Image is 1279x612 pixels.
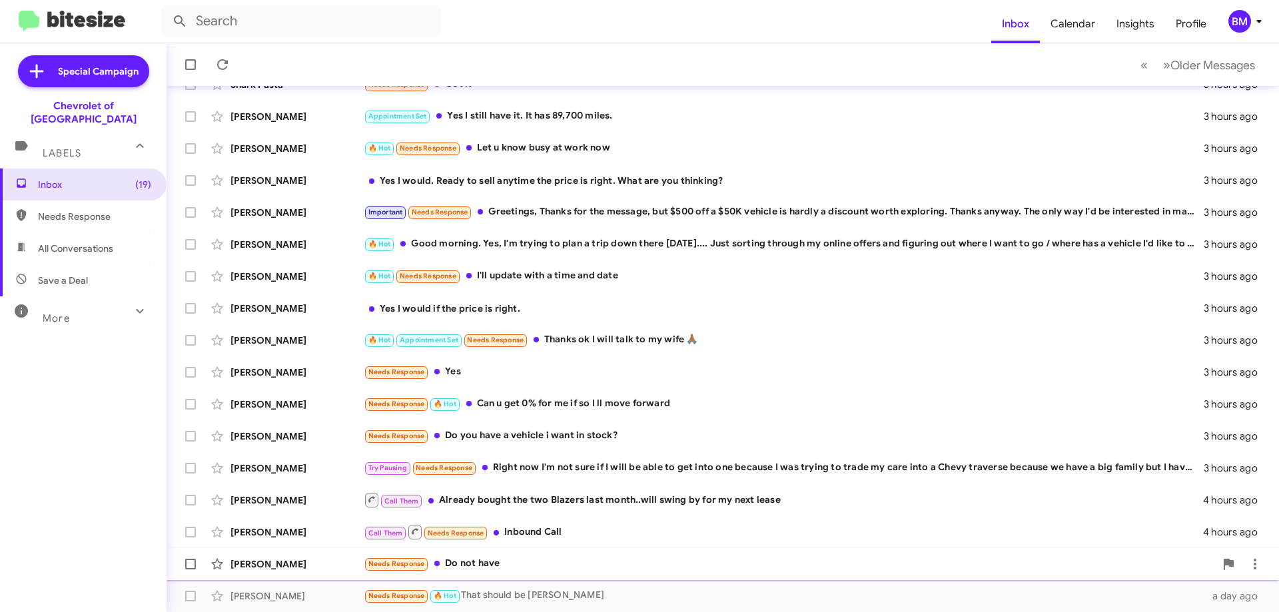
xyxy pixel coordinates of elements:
[1217,10,1264,33] button: BM
[368,112,427,121] span: Appointment Set
[368,336,391,344] span: 🔥 Hot
[368,591,425,600] span: Needs Response
[230,525,364,539] div: [PERSON_NAME]
[400,144,456,153] span: Needs Response
[1140,57,1148,73] span: «
[364,141,1204,156] div: Let u know busy at work now
[1204,461,1268,475] div: 3 hours ago
[364,556,1215,571] div: Do not have
[364,236,1204,252] div: Good morning. Yes, I'm trying to plan a trip down there [DATE].... Just sorting through my online...
[368,368,425,376] span: Needs Response
[368,400,425,408] span: Needs Response
[230,206,364,219] div: [PERSON_NAME]
[1204,174,1268,187] div: 3 hours ago
[364,268,1204,284] div: I'll update with a time and date
[1165,5,1217,43] a: Profile
[38,178,151,191] span: Inbox
[1204,334,1268,347] div: 3 hours ago
[230,334,364,347] div: [PERSON_NAME]
[416,463,472,472] span: Needs Response
[38,242,113,255] span: All Conversations
[1228,10,1251,33] div: BM
[230,302,364,315] div: [PERSON_NAME]
[1170,58,1255,73] span: Older Messages
[364,491,1203,508] div: Already bought the two Blazers last month..will swing by for my next lease
[1204,398,1268,411] div: 3 hours ago
[364,109,1204,124] div: Yes I still have it. It has 89,700 miles.
[991,5,1040,43] a: Inbox
[1163,57,1170,73] span: »
[1204,430,1268,443] div: 3 hours ago
[434,400,456,408] span: 🔥 Hot
[1203,493,1268,507] div: 4 hours ago
[1204,142,1268,155] div: 3 hours ago
[230,398,364,411] div: [PERSON_NAME]
[368,208,403,216] span: Important
[43,312,70,324] span: More
[1204,238,1268,251] div: 3 hours ago
[230,557,364,571] div: [PERSON_NAME]
[467,336,524,344] span: Needs Response
[364,204,1204,220] div: Greetings, Thanks for the message, but $500 off a $50K vehicle is hardly a discount worth explori...
[364,396,1204,412] div: Can u get 0% for me if so I ll move forward
[368,559,425,568] span: Needs Response
[368,144,391,153] span: 🔥 Hot
[364,302,1204,315] div: Yes I would if the price is right.
[1204,589,1268,603] div: a day ago
[230,589,364,603] div: [PERSON_NAME]
[400,336,458,344] span: Appointment Set
[364,428,1204,444] div: Do you have a vehicle i want in stock?
[1040,5,1106,43] a: Calendar
[230,366,364,379] div: [PERSON_NAME]
[230,110,364,123] div: [PERSON_NAME]
[364,364,1204,380] div: Yes
[230,238,364,251] div: [PERSON_NAME]
[368,240,391,248] span: 🔥 Hot
[230,493,364,507] div: [PERSON_NAME]
[230,174,364,187] div: [PERSON_NAME]
[135,178,151,191] span: (19)
[368,432,425,440] span: Needs Response
[364,332,1204,348] div: Thanks ok I will talk to my wife 🙏🏾
[18,55,149,87] a: Special Campaign
[230,142,364,155] div: [PERSON_NAME]
[400,272,456,280] span: Needs Response
[1204,302,1268,315] div: 3 hours ago
[1204,110,1268,123] div: 3 hours ago
[368,463,407,472] span: Try Pausing
[43,147,81,159] span: Labels
[230,461,364,475] div: [PERSON_NAME]
[412,208,468,216] span: Needs Response
[230,270,364,283] div: [PERSON_NAME]
[434,591,456,600] span: 🔥 Hot
[368,272,391,280] span: 🔥 Hot
[364,174,1204,187] div: Yes I would. Ready to sell anytime the price is right. What are you thinking?
[364,523,1203,540] div: Inbound Call
[58,65,139,78] span: Special Campaign
[364,588,1204,603] div: That should be [PERSON_NAME]
[368,529,403,537] span: Call Them
[1203,525,1268,539] div: 4 hours ago
[1204,366,1268,379] div: 3 hours ago
[38,210,151,223] span: Needs Response
[1106,5,1165,43] a: Insights
[384,497,419,505] span: Call Them
[38,274,88,287] span: Save a Deal
[428,529,484,537] span: Needs Response
[1204,270,1268,283] div: 3 hours ago
[364,460,1204,475] div: Right now I'm not sure if I will be able to get into one because I was trying to trade my care in...
[1204,206,1268,219] div: 3 hours ago
[161,5,441,37] input: Search
[230,430,364,443] div: [PERSON_NAME]
[1133,51,1263,79] nav: Page navigation example
[1155,51,1263,79] button: Next
[1132,51,1156,79] button: Previous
